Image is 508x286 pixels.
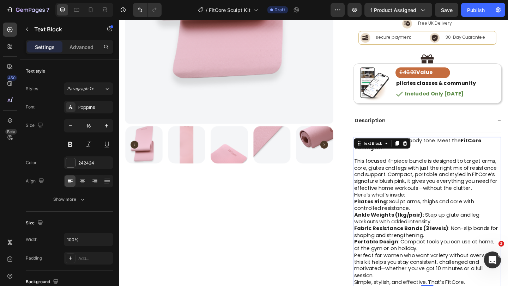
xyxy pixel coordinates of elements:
p: : Sculpt arms, thighs and core with controlled resistance. [256,194,416,209]
div: 450 [7,75,17,81]
button: Paragraph 1* [64,82,113,95]
button: Save [435,3,458,17]
p: Settings [35,43,55,51]
div: Align [26,176,46,186]
p: Description [256,106,290,114]
p: : Compact tools you can use at home, at the gym or on holiday. [256,238,416,253]
span: FitCore Sculpt Kit [209,6,250,14]
p: : Non-slip bands for shaping and strengthening. [256,224,416,238]
strong: Included Only [DATE] [311,76,375,85]
span: Save [441,7,453,13]
p: Perfect for women who want variety without overwhelm, this kit helps you stay consistent, challen... [256,253,416,282]
span: Paragraph 1* [67,86,94,92]
div: Color [26,160,37,166]
strong: Value [323,53,341,61]
div: Publish [467,6,485,14]
div: Poppins [78,104,111,111]
p: Four essentials. Total body tone. Meet the . [256,128,416,143]
strong: Portable Design [256,237,304,245]
s: £49.90 [305,53,323,61]
span: 1 product assigned [370,6,416,14]
p: 7 [46,6,49,14]
div: Width [26,236,37,243]
div: Text Block [264,131,288,138]
div: Size [26,218,44,228]
div: Font [26,104,35,110]
div: Styles [26,86,38,92]
p: Free UK Delivery [325,1,362,7]
p: 30-Day Guarantee [355,17,398,23]
div: Add... [78,255,111,262]
button: 7 [3,3,53,17]
strong: Pilates Ring [256,194,292,202]
strong: Fabric Resistance Bands (3 levels) [256,223,359,231]
div: Beta [5,129,17,135]
strong: Ankle Weights (1kg/pair) [256,208,331,216]
button: Show more [26,193,113,206]
span: 3 [498,241,504,247]
div: 242424 [78,160,111,166]
span: Draft [274,7,285,13]
img: gempages_527756950092383125-22bd953b-f9be-40b8-a784-9e6773f5c3af.png [258,51,296,88]
input: Auto [64,233,113,246]
iframe: Intercom live chat [484,251,501,268]
button: Publish [461,3,491,17]
div: Undo/Redo [133,3,162,17]
div: Text style [26,68,45,74]
p: Advanced [69,43,93,51]
p: Text Block [34,25,94,33]
p: This focused 4-piece bundle is designed to target arms, core, glutes and legs with just the right... [256,150,416,187]
p: : Step up glute and leg workouts with added intensity. [256,209,416,224]
img: gempages_527756950092383125-a4c1cbf9-58f6-49e3-899d-6f5c24f181b6.png [328,38,343,52]
img: gempages_527756950092383125-0364145a-45f6-419e-9e62-d483d9f4800e.png [263,14,273,25]
p: pilates classes & community [302,64,412,74]
div: Padding [26,255,42,261]
div: Size [26,121,44,130]
div: Show more [53,196,86,203]
p: Here’s what’s inside: [256,187,416,194]
iframe: Design area [119,20,508,286]
button: Carousel Next Arrow [219,132,228,140]
p: secure payment [280,17,318,23]
button: 1 product assigned [364,3,432,17]
img: gempages_527756950092383125-6470d6f2-4708-4df9-ac8c-f2d7877e56ca.png [338,14,349,25]
span: / [206,6,207,14]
